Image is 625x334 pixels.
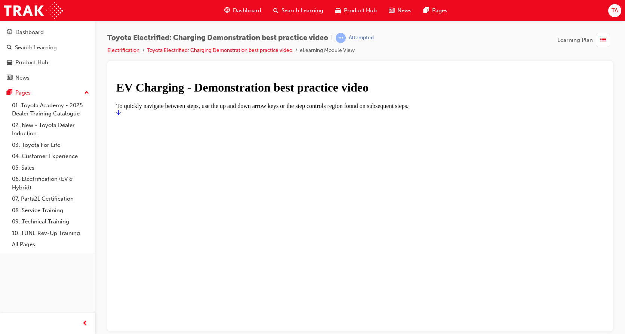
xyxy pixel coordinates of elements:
[9,193,92,205] a: 07. Parts21 Certification
[3,71,92,85] a: News
[600,35,606,45] span: list-icon
[9,100,92,120] a: 01. Toyota Academy - 2025 Dealer Training Catalogue
[9,173,92,193] a: 06. Electrification (EV & Hybrid)
[7,44,12,51] span: search-icon
[3,56,92,69] a: Product Hub
[15,74,30,82] div: News
[147,47,292,53] a: Toyota Electrified: Charging Demonstration best practice video
[9,228,92,239] a: 10. TUNE Rev-Up Training
[224,6,230,15] span: guage-icon
[418,3,453,18] a: pages-iconPages
[9,120,92,139] a: 02. New - Toyota Dealer Induction
[15,58,48,67] div: Product Hub
[3,24,92,86] button: DashboardSearch LearningProduct HubNews
[15,28,44,37] div: Dashboard
[383,3,418,18] a: news-iconNews
[4,2,63,19] img: Trak
[84,88,89,98] span: up-icon
[424,6,429,15] span: pages-icon
[3,86,92,100] button: Pages
[331,34,333,42] span: |
[612,6,618,15] span: TA
[3,37,7,43] a: Start
[349,34,374,41] div: Attempted
[344,6,377,15] span: Product Hub
[82,319,88,328] span: prev-icon
[15,43,57,52] div: Search Learning
[9,216,92,228] a: 09. Technical Training
[3,8,491,22] h1: EV Charging - Demonstration best practice video
[432,6,447,15] span: Pages
[608,4,621,17] button: TA
[233,6,261,15] span: Dashboard
[281,6,323,15] span: Search Learning
[329,3,383,18] a: car-iconProduct Hub
[557,33,613,47] button: Learning Plan
[557,36,593,44] span: Learning Plan
[9,239,92,250] a: All Pages
[9,205,92,216] a: 08. Service Training
[7,75,12,81] span: news-icon
[107,47,139,53] a: Electrification
[9,162,92,174] a: 05. Sales
[335,6,341,15] span: car-icon
[3,41,92,55] a: Search Learning
[9,151,92,162] a: 04. Customer Experience
[389,6,394,15] span: news-icon
[336,33,346,43] span: learningRecordVerb_ATTEMPT-icon
[7,90,12,96] span: pages-icon
[3,30,491,37] div: To quickly navigate between steps, use the up and down arrow keys or the step controls region fou...
[267,3,329,18] a: search-iconSearch Learning
[3,25,92,39] a: Dashboard
[7,59,12,66] span: car-icon
[300,46,355,55] li: eLearning Module View
[218,3,267,18] a: guage-iconDashboard
[9,139,92,151] a: 03. Toyota For Life
[397,6,412,15] span: News
[273,6,278,15] span: search-icon
[107,34,328,42] span: Toyota Electrified: Charging Demonstration best practice video
[15,89,31,97] div: Pages
[7,29,12,36] span: guage-icon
